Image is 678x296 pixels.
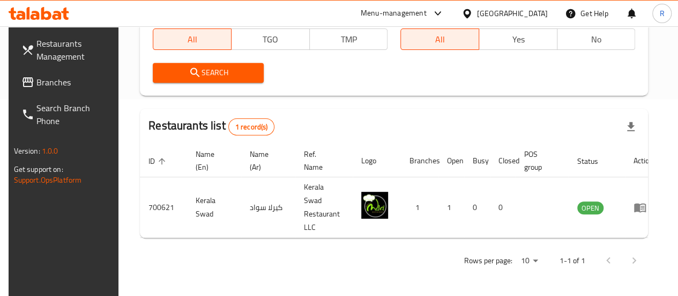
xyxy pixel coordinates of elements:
span: Search Branch Phone [36,102,113,127]
div: Menu-management [361,7,427,20]
a: Search Branch Phone [13,95,122,134]
span: Search [161,66,255,80]
span: Name (Ar) [250,148,282,174]
span: 1 record(s) [229,122,274,132]
th: Open [438,145,464,177]
td: 1 [401,177,438,238]
span: Version: [14,144,40,158]
span: TGO [236,32,306,47]
div: OPEN [577,201,604,214]
span: TMP [314,32,384,47]
td: 0 [464,177,490,238]
th: Logo [353,145,401,177]
button: All [153,28,232,50]
span: Branches [36,76,113,89]
p: 1-1 of 1 [559,254,585,268]
img: Kerala Swad [361,192,388,219]
div: Rows per page: [516,253,542,269]
table: enhanced table [140,145,662,238]
span: ID [148,155,169,168]
span: All [405,32,475,47]
span: Yes [483,32,553,47]
div: Menu [634,201,653,214]
th: Branches [401,145,438,177]
span: R [659,8,664,19]
div: Total records count [228,118,275,135]
span: Status [577,155,612,168]
td: كيرلا سواد [241,177,295,238]
th: Busy [464,145,490,177]
p: Rows per page: [464,254,512,268]
span: No [562,32,631,47]
td: Kerala Swad Restaurant LLC [295,177,353,238]
a: Support.OpsPlatform [14,173,82,187]
span: 1.0.0 [42,144,58,158]
td: 0 [490,177,516,238]
span: Restaurants Management [36,37,113,63]
h2: Restaurants list [148,118,274,135]
span: POS group [524,148,556,174]
th: Closed [490,145,516,177]
span: All [158,32,227,47]
button: All [400,28,479,50]
button: TGO [231,28,310,50]
button: Yes [479,28,557,50]
span: Get support on: [14,162,63,176]
div: [GEOGRAPHIC_DATA] [477,8,548,19]
th: Action [625,145,662,177]
span: OPEN [577,202,604,214]
a: Restaurants Management [13,31,122,69]
button: TMP [309,28,388,50]
a: Branches [13,69,122,95]
td: 1 [438,177,464,238]
button: No [557,28,636,50]
span: Name (En) [196,148,228,174]
td: Kerala Swad [187,177,241,238]
td: 700621 [140,177,187,238]
span: Ref. Name [304,148,340,174]
button: Search [153,63,264,83]
div: Export file [618,114,644,140]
